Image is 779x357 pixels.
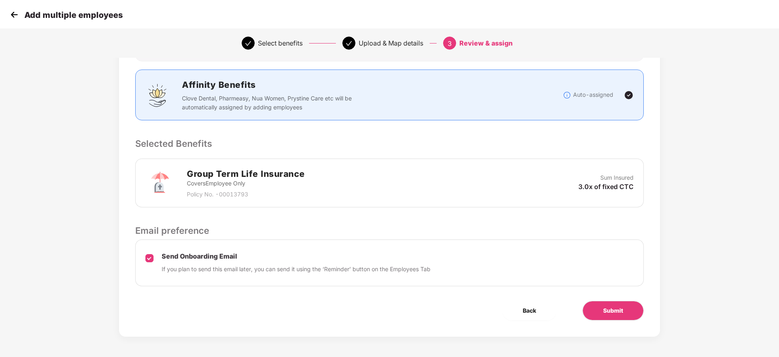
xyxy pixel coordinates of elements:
[258,37,303,50] div: Select benefits
[624,90,634,100] img: svg+xml;base64,PHN2ZyBpZD0iVGljay0yNHgyNCIgeG1sbnM9Imh0dHA6Ly93d3cudzMub3JnLzIwMDAvc3ZnIiB3aWR0aD...
[448,39,452,48] span: 3
[245,40,251,47] span: check
[187,167,305,181] h2: Group Term Life Insurance
[502,301,556,320] button: Back
[182,94,357,112] p: Clove Dental, Pharmeasy, Nua Women, Prystine Care etc will be automatically assigned by adding em...
[603,306,623,315] span: Submit
[346,40,352,47] span: check
[8,9,20,21] img: svg+xml;base64,PHN2ZyB4bWxucz0iaHR0cDovL3d3dy53My5vcmcvMjAwMC9zdmciIHdpZHRoPSIzMCIgaGVpZ2h0PSIzMC...
[187,190,305,199] p: Policy No. - 00013793
[182,78,474,91] h2: Affinity Benefits
[563,91,571,99] img: svg+xml;base64,PHN2ZyBpZD0iSW5mb18tXzMyeDMyIiBkYXRhLW5hbWU9IkluZm8gLSAzMngzMiIgeG1sbnM9Imh0dHA6Ly...
[600,173,634,182] p: Sum Insured
[24,10,123,20] p: Add multiple employees
[135,137,644,150] p: Selected Benefits
[573,90,613,99] p: Auto-assigned
[523,306,536,315] span: Back
[135,224,644,237] p: Email preference
[145,168,175,198] img: svg+xml;base64,PHN2ZyB4bWxucz0iaHR0cDovL3d3dy53My5vcmcvMjAwMC9zdmciIHdpZHRoPSI3MiIgaGVpZ2h0PSI3Mi...
[359,37,423,50] div: Upload & Map details
[582,301,644,320] button: Submit
[162,252,431,261] p: Send Onboarding Email
[187,179,305,188] p: Covers Employee Only
[162,265,431,274] p: If you plan to send this email later, you can send it using the ‘Reminder’ button on the Employee...
[459,37,513,50] div: Review & assign
[145,83,170,107] img: svg+xml;base64,PHN2ZyBpZD0iQWZmaW5pdHlfQmVuZWZpdHMiIGRhdGEtbmFtZT0iQWZmaW5pdHkgQmVuZWZpdHMiIHhtbG...
[578,182,634,191] p: 3.0x of fixed CTC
